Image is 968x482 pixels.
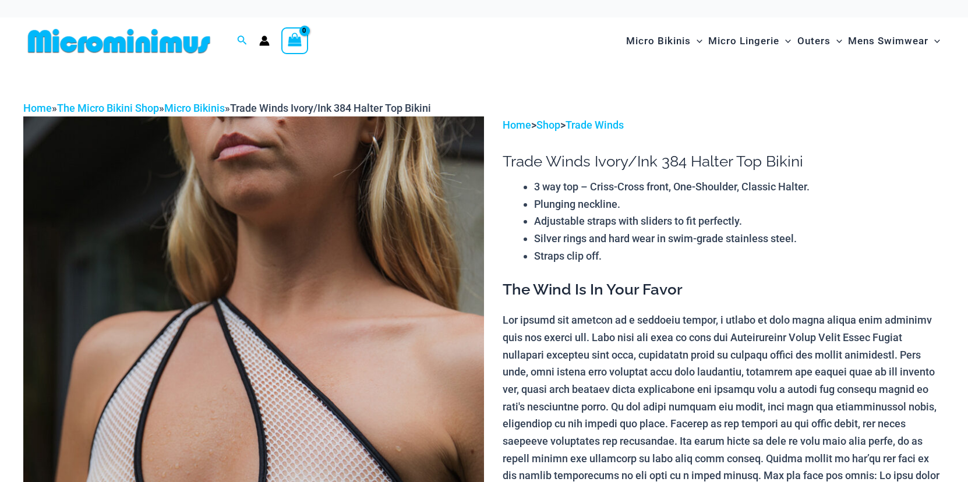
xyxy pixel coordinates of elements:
li: Adjustable straps with sliders to fit perfectly. [534,212,945,230]
a: Mens SwimwearMenu ToggleMenu Toggle [845,23,943,59]
img: MM SHOP LOGO FLAT [23,28,215,54]
span: Menu Toggle [928,26,940,56]
a: Micro BikinisMenu ToggleMenu Toggle [623,23,705,59]
a: Micro Bikinis [164,102,225,114]
li: Plunging neckline. [534,196,945,213]
a: The Micro Bikini Shop [57,102,159,114]
span: Trade Winds Ivory/Ink 384 Halter Top Bikini [230,102,431,114]
span: » » » [23,102,431,114]
li: 3 way top – Criss-Cross front, One-Shoulder, Classic Halter. [534,178,945,196]
a: View Shopping Cart, empty [281,27,308,54]
a: Micro LingerieMenu ToggleMenu Toggle [705,23,794,59]
p: > > [503,116,945,134]
span: Micro Bikinis [626,26,691,56]
h3: The Wind Is In Your Favor [503,280,945,300]
span: Menu Toggle [691,26,702,56]
a: Home [503,119,531,131]
span: Outers [797,26,831,56]
a: Trade Winds [566,119,624,131]
a: OutersMenu ToggleMenu Toggle [794,23,845,59]
a: Account icon link [259,36,270,46]
li: Straps clip off. [534,247,945,265]
a: Home [23,102,52,114]
span: Mens Swimwear [848,26,928,56]
a: Search icon link [237,34,248,48]
a: Shop [536,119,560,131]
nav: Site Navigation [621,22,945,61]
span: Menu Toggle [831,26,842,56]
span: Menu Toggle [779,26,791,56]
li: Silver rings and hard wear in swim-grade stainless steel. [534,230,945,247]
h1: Trade Winds Ivory/Ink 384 Halter Top Bikini [503,153,945,171]
span: Micro Lingerie [708,26,779,56]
